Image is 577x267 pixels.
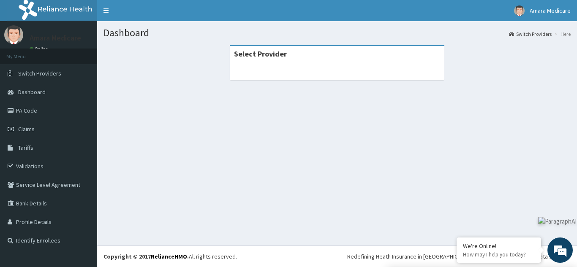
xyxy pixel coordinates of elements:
a: Switch Providers [509,30,552,38]
li: Here [553,30,571,38]
img: User Image [4,25,23,44]
span: Claims [18,125,35,133]
span: Dashboard [18,88,46,96]
h1: Dashboard [103,27,571,38]
strong: Select Provider [234,49,287,59]
span: Amara Medicare [530,7,571,14]
a: Online [30,46,50,52]
div: We're Online! [463,242,535,250]
p: Amara Medicare [30,34,81,42]
footer: All rights reserved. [97,245,577,267]
strong: Copyright © 2017 . [103,253,189,260]
a: RelianceHMO [151,253,187,260]
div: Redefining Heath Insurance in [GEOGRAPHIC_DATA] using Telemedicine and Data Science! [347,252,571,261]
span: Switch Providers [18,70,61,77]
p: How may I help you today? [463,251,535,258]
img: User Image [514,5,525,16]
span: Tariffs [18,144,33,151]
